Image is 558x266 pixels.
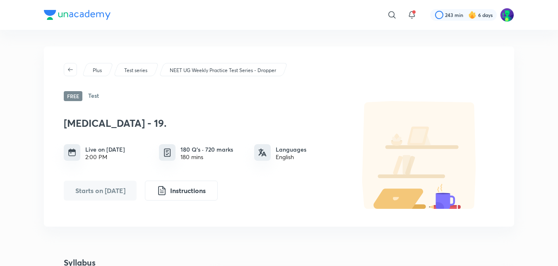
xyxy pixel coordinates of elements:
img: streak [468,11,476,19]
h6: Languages [276,145,306,154]
p: Plus [93,67,102,74]
h6: Live on [DATE] [85,145,125,154]
a: Test series [123,67,149,74]
a: Plus [91,67,103,74]
span: Free [64,91,82,101]
img: Company Logo [44,10,111,20]
img: default [345,101,494,209]
p: Test series [124,67,147,74]
button: Instructions [145,181,218,201]
img: timing [68,148,76,157]
h6: 180 Q’s · 720 marks [180,145,233,154]
img: quiz info [162,148,173,158]
div: 180 mins [180,154,233,160]
div: English [276,154,306,160]
h6: Test [88,91,99,101]
h3: [MEDICAL_DATA] - 19. [64,117,341,129]
button: Starts on Oct 5 [64,181,137,201]
div: 2:00 PM [85,154,125,160]
img: Kaushiki Srivastava [500,8,514,22]
img: languages [258,148,267,157]
a: NEET UG Weekly Practice Test Series - Dropper [168,67,278,74]
p: NEET UG Weekly Practice Test Series - Dropper [170,67,276,74]
img: instruction [157,186,167,196]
